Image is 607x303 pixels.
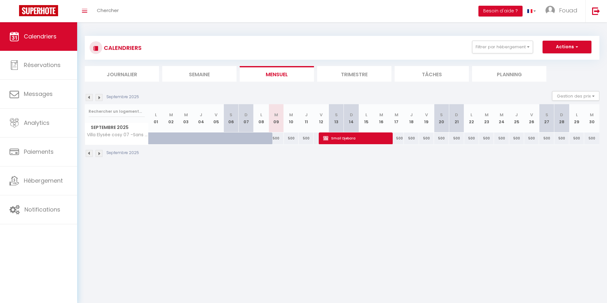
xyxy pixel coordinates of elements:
[244,112,248,118] abbr: D
[299,104,314,132] th: 11
[560,112,563,118] abbr: D
[552,91,599,101] button: Gestion des prix
[223,104,238,132] th: 06
[389,132,404,144] div: 500
[284,132,299,144] div: 500
[494,104,509,132] th: 24
[200,112,202,118] abbr: J
[419,104,434,132] th: 19
[576,112,578,118] abbr: L
[559,6,577,14] span: Fouad
[284,104,299,132] th: 10
[379,112,383,118] abbr: M
[86,132,150,137] span: Villa Elysée cosy 07 -Sans vis-à-vis|WifiHD|PiscineChauffée
[404,104,419,132] th: 18
[240,66,314,82] li: Mensuel
[590,112,594,118] abbr: M
[163,104,178,132] th: 02
[455,112,458,118] abbr: D
[389,104,404,132] th: 17
[515,112,518,118] abbr: J
[323,132,388,144] span: Smail Djebara
[584,104,599,132] th: 30
[545,6,555,15] img: ...
[569,104,584,132] th: 29
[314,104,329,132] th: 12
[329,104,344,132] th: 13
[215,112,217,118] abbr: V
[24,177,63,185] span: Hébergement
[194,104,209,132] th: 04
[260,112,262,118] abbr: L
[97,7,119,14] span: Chercher
[24,90,53,98] span: Messages
[350,112,353,118] abbr: D
[569,132,584,144] div: 500
[524,104,539,132] th: 26
[543,41,591,53] button: Actions
[365,112,367,118] abbr: L
[554,132,569,144] div: 500
[239,104,254,132] th: 07
[85,66,159,82] li: Journalier
[89,106,145,117] input: Rechercher un logement...
[374,104,389,132] th: 16
[184,112,188,118] abbr: M
[209,104,223,132] th: 05
[299,132,314,144] div: 500
[19,5,58,16] img: Super Booking
[269,104,283,132] th: 09
[478,6,523,17] button: Besoin d'aide ?
[85,123,148,132] span: Septembre 2025
[274,112,278,118] abbr: M
[425,112,428,118] abbr: V
[269,132,283,144] div: 500
[479,132,494,144] div: 500
[485,112,489,118] abbr: M
[335,112,338,118] abbr: S
[530,112,533,118] abbr: V
[155,112,157,118] abbr: L
[317,66,391,82] li: Trimestre
[472,66,546,82] li: Planning
[472,41,533,53] button: Filtrer par hébergement
[410,112,413,118] abbr: J
[24,148,54,156] span: Paiements
[449,104,464,132] th: 21
[359,104,374,132] th: 15
[524,132,539,144] div: 500
[539,104,554,132] th: 27
[434,104,449,132] th: 20
[230,112,232,118] abbr: S
[289,112,293,118] abbr: M
[592,7,600,15] img: logout
[479,104,494,132] th: 23
[102,41,142,55] h3: CALENDRIERS
[539,132,554,144] div: 500
[470,112,472,118] abbr: L
[344,104,359,132] th: 14
[440,112,443,118] abbr: S
[449,132,464,144] div: 500
[106,150,139,156] p: Septembre 2025
[178,104,193,132] th: 03
[500,112,504,118] abbr: M
[320,112,323,118] abbr: V
[149,104,163,132] th: 01
[434,132,449,144] div: 500
[395,112,398,118] abbr: M
[464,104,479,132] th: 22
[494,132,509,144] div: 500
[404,132,419,144] div: 500
[554,104,569,132] th: 28
[24,205,60,213] span: Notifications
[24,32,57,40] span: Calendriers
[395,66,469,82] li: Tâches
[464,132,479,144] div: 500
[24,61,61,69] span: Réservations
[106,94,139,100] p: Septembre 2025
[169,112,173,118] abbr: M
[24,119,50,127] span: Analytics
[419,132,434,144] div: 500
[305,112,308,118] abbr: J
